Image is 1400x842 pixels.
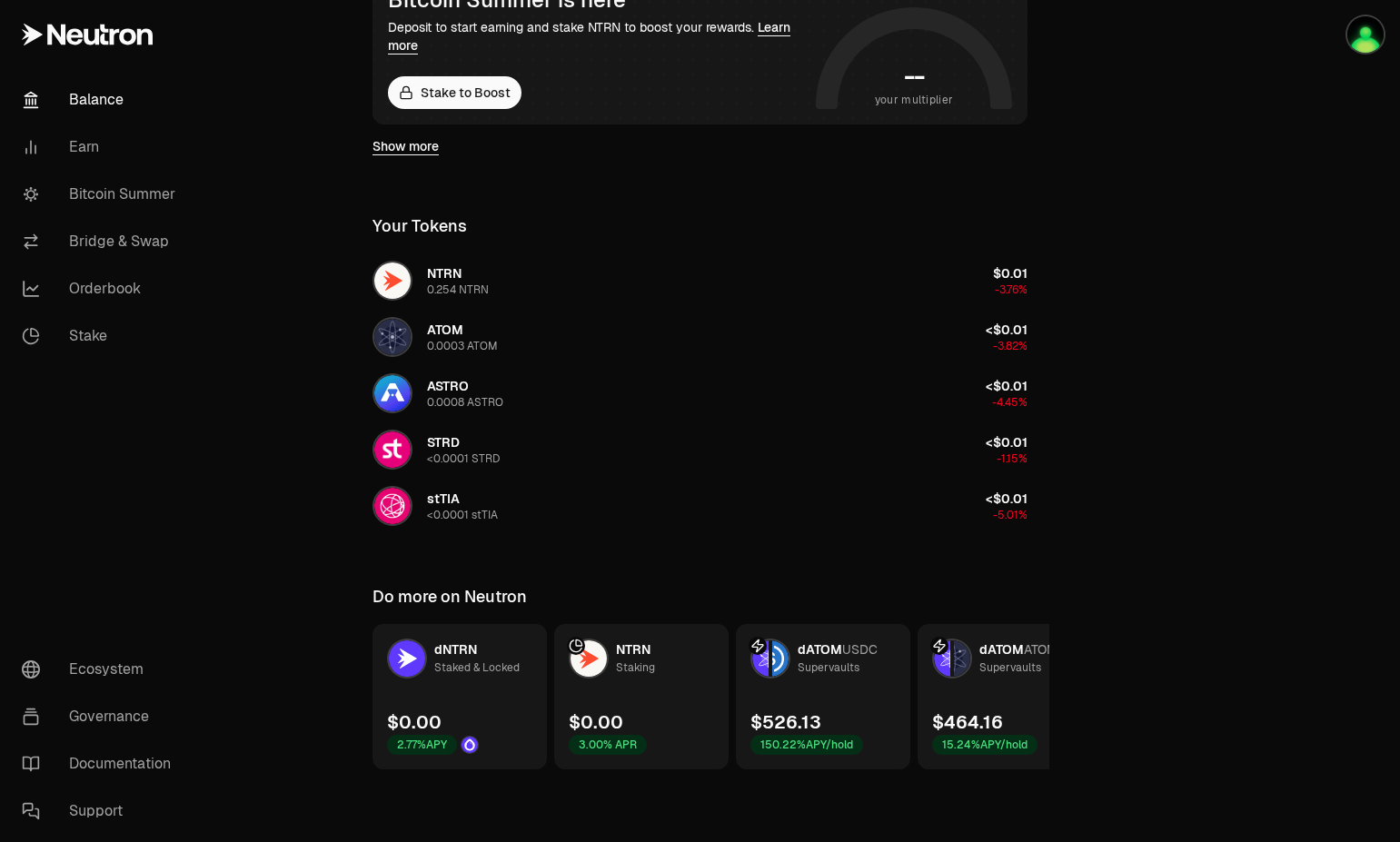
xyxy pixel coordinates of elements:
a: dNTRN LogodNTRNStaked & Locked$0.002.77%APYDrop [372,624,547,769]
div: Deposit to start earning and stake NTRN to boost your rewards. [388,18,809,54]
div: $526.13 [750,709,821,735]
div: Do more on Neutron [372,584,527,609]
button: stTIA LogostTIA<0.0001 stTIA<$0.01-5.01% [362,479,1038,533]
span: NTRN [616,641,650,658]
a: Balance [7,76,196,124]
a: Ecosystem [7,646,196,693]
span: USDC [842,641,878,658]
a: Show more [372,137,439,155]
span: ASTRO [427,378,469,394]
h1: -- [904,62,925,91]
img: ASTRO Logo [374,375,411,411]
button: NTRN LogoNTRN0.254 NTRN$0.01-3.76% [362,253,1038,308]
div: 15.24% APY/hold [932,735,1038,755]
span: <$0.01 [986,378,1028,394]
a: Governance [7,693,196,740]
span: <$0.01 [986,434,1028,451]
span: <$0.01 [986,490,1028,507]
span: -1.15% [997,451,1028,466]
span: -3.76% [995,282,1028,297]
img: USDC Logo [772,640,789,677]
img: OG Cosmos [1347,16,1384,53]
div: 150.22% APY/hold [750,735,863,755]
span: -3.82% [993,339,1028,353]
div: Supervaults [979,659,1041,677]
span: STRD [427,434,460,451]
img: STRD Logo [374,431,411,468]
a: Stake to Boost [388,76,521,109]
span: your multiplier [875,91,954,109]
button: STRD LogoSTRD<0.0001 STRD<$0.01-1.15% [362,422,1038,477]
span: <$0.01 [986,322,1028,338]
img: NTRN Logo [374,263,411,299]
span: stTIA [427,490,460,507]
button: ASTRO LogoASTRO0.0008 ASTRO<$0.01-4.45% [362,366,1038,421]
div: 2.77% APY [387,735,457,755]
div: $0.00 [387,709,442,735]
div: Staked & Locked [434,659,520,677]
img: dATOM Logo [934,640,950,677]
div: Your Tokens [372,213,467,239]
a: Orderbook [7,265,196,312]
div: 3.00% APR [569,735,647,755]
img: ATOM Logo [374,319,411,355]
span: dATOM [798,641,842,658]
img: dNTRN Logo [389,640,425,677]
div: 0.0003 ATOM [427,339,498,353]
button: ATOM LogoATOM0.0003 ATOM<$0.01-3.82% [362,310,1038,364]
a: Earn [7,124,196,171]
span: dATOM [979,641,1024,658]
a: Bitcoin Summer [7,171,196,218]
a: Documentation [7,740,196,788]
span: -4.45% [992,395,1028,410]
div: <0.0001 stTIA [427,508,498,522]
span: NTRN [427,265,462,282]
img: dATOM Logo [752,640,769,677]
div: $464.16 [932,709,1003,735]
div: 0.0008 ASTRO [427,395,503,410]
span: $0.01 [993,265,1028,282]
a: Support [7,788,196,835]
span: -5.01% [993,508,1028,522]
img: NTRN Logo [571,640,607,677]
span: ATOM [427,322,463,338]
img: ATOM Logo [954,640,970,677]
a: Stake [7,312,196,360]
span: dNTRN [434,641,477,658]
div: 0.254 NTRN [427,282,489,297]
a: NTRN LogoNTRNStaking$0.003.00% APR [554,624,729,769]
a: Bridge & Swap [7,218,196,265]
span: ATOM [1024,641,1057,658]
div: Staking [616,659,655,677]
img: stTIA Logo [374,488,411,524]
a: dATOM LogoATOM LogodATOMATOMSupervaults$464.1615.24%APY/hold [918,624,1092,769]
div: $0.00 [569,709,623,735]
div: Supervaults [798,659,859,677]
a: dATOM LogoUSDC LogodATOMUSDCSupervaults$526.13150.22%APY/hold [736,624,910,769]
div: <0.0001 STRD [427,451,500,466]
img: Drop [462,737,478,753]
